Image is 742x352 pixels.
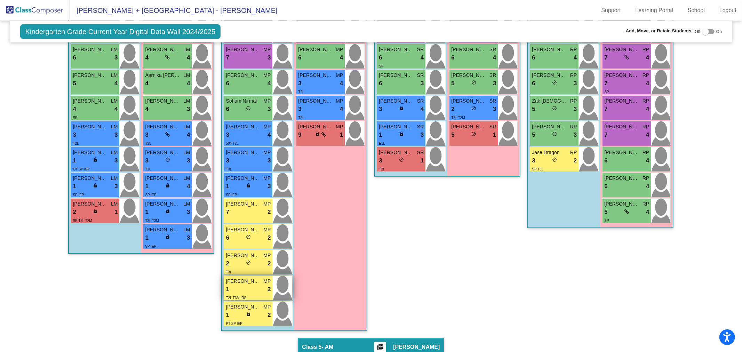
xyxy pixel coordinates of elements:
span: MP [263,72,271,79]
span: [PERSON_NAME] [379,97,414,105]
span: 4 [574,53,577,62]
span: LM [183,72,190,79]
span: T2L [145,167,151,171]
span: 1 [114,208,118,217]
span: LM [111,149,118,156]
span: 1 [226,285,229,294]
span: [PERSON_NAME] [379,72,414,79]
span: 4 [646,105,649,114]
span: 2 [73,208,76,217]
span: MP [263,149,271,156]
span: MP [336,46,343,53]
span: On [716,29,722,35]
span: RP [643,46,649,53]
span: [PERSON_NAME] [379,123,414,130]
span: 3 [574,130,577,139]
span: do_not_disturb_alt [552,80,557,85]
span: [PERSON_NAME] [298,97,333,105]
span: LM [183,123,190,130]
span: PT SP IEP [226,322,242,326]
span: lock [246,312,251,317]
span: 3 [187,233,190,242]
span: RP [643,175,649,182]
span: SP [73,116,77,120]
span: [PERSON_NAME] [145,97,180,105]
span: 3 [298,105,301,114]
span: [PERSON_NAME] + [GEOGRAPHIC_DATA] - [PERSON_NAME] [70,5,278,16]
span: 3 [421,130,424,139]
span: 3 [574,105,577,114]
span: 1 [379,130,382,139]
span: [PERSON_NAME] [532,72,567,79]
span: 4 [340,79,343,88]
a: School [682,5,710,16]
span: SR [417,46,424,53]
span: 4 [340,105,343,114]
span: [PERSON_NAME] [604,175,639,182]
span: do_not_disturb_alt [246,106,251,111]
span: 3 [187,156,190,165]
span: lock [399,131,404,136]
span: 7 [226,53,229,62]
span: MP [263,303,271,311]
span: MP [263,97,271,105]
span: [PERSON_NAME] [451,72,486,79]
span: 504 T2L [226,142,239,145]
span: 3 [114,182,118,191]
span: do_not_disturb_alt [471,106,476,111]
span: do_not_disturb_alt [246,234,251,239]
span: [PERSON_NAME] [604,149,639,156]
span: [PERSON_NAME] [532,123,567,130]
span: MP [336,72,343,79]
span: Add, Move, or Retain Students [626,27,692,34]
span: 6 [604,156,607,165]
span: 4 [268,79,271,88]
span: [PERSON_NAME] [451,46,486,53]
span: 6 [532,53,535,62]
span: SR [489,72,496,79]
span: MP [263,252,271,259]
span: LM [111,97,118,105]
span: 6 [226,233,229,242]
span: [PERSON_NAME] [451,97,486,105]
span: MP [263,278,271,285]
span: [PERSON_NAME] [145,149,180,156]
span: 4 [646,156,649,165]
span: lock [93,157,98,162]
span: [PERSON_NAME] [298,123,333,130]
span: 2 [268,311,271,320]
span: 3 [187,208,190,217]
span: 1 [226,311,229,320]
span: 9 [298,130,301,139]
span: 1 [493,130,496,139]
span: [PERSON_NAME] [226,175,261,182]
span: 5 [451,130,454,139]
span: 4 [421,53,424,62]
span: 1 [226,182,229,191]
span: [PERSON_NAME] [145,226,180,233]
span: 7 [604,53,607,62]
span: 5 [73,79,76,88]
span: Off [695,29,701,35]
span: T3L [226,167,232,171]
span: 3 [226,130,229,139]
span: 3 [493,105,496,114]
span: MP [336,123,343,130]
span: SR [489,97,496,105]
span: 3 [145,130,148,139]
span: 3 [187,105,190,114]
span: SP [379,64,383,68]
span: 2 [451,105,454,114]
span: MP [263,226,271,233]
span: 1 [340,130,343,139]
span: [PERSON_NAME] [145,123,180,130]
span: do_not_disturb_alt [552,131,557,136]
span: 3 [114,53,118,62]
span: 6 [451,53,454,62]
span: SR [417,72,424,79]
span: 3 [268,182,271,191]
span: [PERSON_NAME] [226,303,261,311]
span: 3 [298,79,301,88]
span: 4 [187,79,190,88]
span: do_not_disturb_alt [246,260,251,265]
